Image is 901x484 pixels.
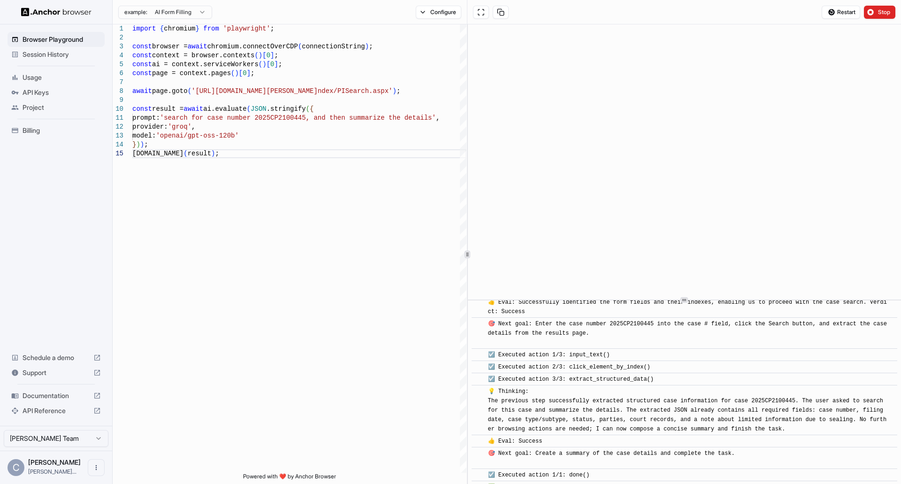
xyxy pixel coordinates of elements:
[416,6,461,19] button: Configure
[132,87,152,95] span: await
[144,141,148,148] span: ;
[278,61,282,68] span: ;
[8,32,105,47] div: Browser Playground
[113,140,123,149] div: 14
[365,43,369,50] span: )
[488,376,654,383] span: ☑️ Executed action 3/3: extract_structured_data()
[476,298,481,307] span: ​
[251,105,267,113] span: JSON
[251,69,254,77] span: ;
[23,391,90,400] span: Documentation
[8,47,105,62] div: Session History
[124,8,147,16] span: example:
[132,61,152,68] span: const
[878,8,891,16] span: Stop
[152,105,183,113] span: result =
[476,319,481,329] span: ​
[302,43,365,50] span: connectionString
[207,43,298,50] span: chromium.connectOverCDP
[152,43,188,50] span: browser =
[270,52,274,59] span: ]
[270,61,274,68] span: 0
[231,69,235,77] span: (
[864,6,895,19] button: Stop
[23,73,101,82] span: Usage
[183,105,203,113] span: await
[160,25,164,32] span: {
[488,321,891,346] span: 🎯 Next goal: Enter the case number 2025CP2100445 into the case # field, click the Search button, ...
[152,69,231,77] span: page = context.pages
[113,33,123,42] div: 2
[113,60,123,69] div: 5
[488,450,735,466] span: 🎯 Next goal: Create a summary of the case details and complete the task.
[113,96,123,105] div: 9
[267,52,270,59] span: 0
[136,141,140,148] span: )
[476,387,481,396] span: ​
[254,52,258,59] span: (
[23,50,101,59] span: Session History
[822,6,860,19] button: Restart
[132,25,156,32] span: import
[23,368,90,377] span: Support
[164,25,195,32] span: chromium
[156,132,238,139] span: 'openai/gpt-oss-120b'
[23,103,101,112] span: Project
[113,149,123,158] div: 15
[132,123,168,131] span: provider:
[113,78,123,87] div: 7
[488,438,542,445] span: 👍 Eval: Success
[160,114,357,122] span: 'search for case number 2025CP2100445, and then su
[247,105,251,113] span: (
[274,52,278,59] span: ;
[318,87,393,95] span: ndex/PISearch.aspx'
[369,43,373,50] span: ;
[310,105,313,113] span: {
[132,141,136,148] span: }
[132,43,152,50] span: const
[397,87,400,95] span: ;
[113,42,123,51] div: 3
[21,8,92,16] img: Anchor Logo
[23,353,90,362] span: Schedule a demo
[28,458,81,466] span: Caroline Hinton
[8,365,105,380] div: Support
[195,25,199,32] span: }
[267,61,270,68] span: [
[132,105,152,113] span: const
[274,61,278,68] span: ]
[473,6,489,19] button: Open in full screen
[270,25,274,32] span: ;
[476,350,481,360] span: ​
[132,150,183,157] span: [DOMAIN_NAME]
[488,364,650,370] span: ☑️ Executed action 2/3: click_element_by_index()
[267,105,306,113] span: .stringify
[8,403,105,418] div: API Reference
[188,87,191,95] span: (
[23,126,101,135] span: Billing
[493,6,509,19] button: Copy session ID
[191,87,318,95] span: '[URL][DOMAIN_NAME][PERSON_NAME]
[188,150,211,157] span: result
[476,470,481,480] span: ​
[262,52,266,59] span: [
[393,87,397,95] span: )
[188,43,207,50] span: await
[259,61,262,68] span: (
[247,69,251,77] span: ]
[357,114,436,122] span: mmarize the details'
[259,52,262,59] span: )
[113,24,123,33] div: 1
[152,52,254,59] span: context = browser.contexts
[476,362,481,372] span: ​
[113,114,123,123] div: 11
[28,468,76,475] span: caroline@growthproteam.com
[113,131,123,140] div: 13
[23,406,90,415] span: API Reference
[140,141,144,148] span: )
[436,114,440,122] span: ,
[113,69,123,78] div: 6
[113,123,123,131] div: 12
[306,105,310,113] span: (
[8,350,105,365] div: Schedule a demo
